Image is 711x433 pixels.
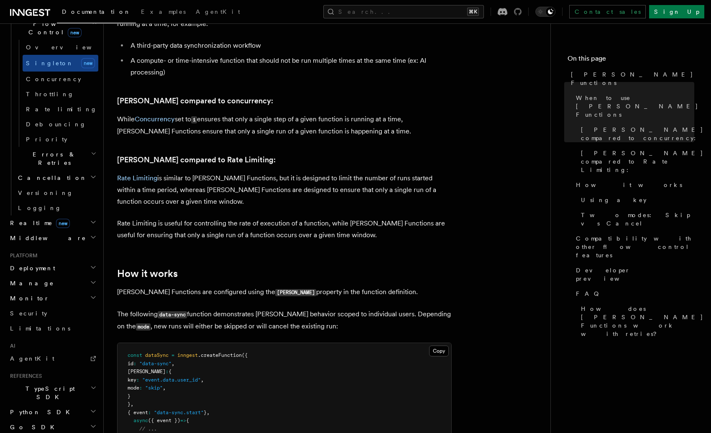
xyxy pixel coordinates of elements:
a: Versioning [15,185,98,200]
span: => [180,418,186,423]
a: [PERSON_NAME] Functions [568,67,694,90]
span: { [186,418,189,423]
span: "data-sync.start" [154,410,204,415]
a: AgentKit [7,351,98,366]
span: new [68,28,82,37]
span: FAQ [576,290,603,298]
a: Logging [15,200,98,215]
span: const [128,352,142,358]
p: is similar to [PERSON_NAME] Functions, but it is designed to limit the number of runs started wit... [117,172,452,208]
span: .createFunction [198,352,242,358]
span: [PERSON_NAME] Functions [571,70,694,87]
span: : [136,377,139,383]
span: [PERSON_NAME] [128,369,166,374]
a: Limitations [7,321,98,336]
p: The following function demonstrates [PERSON_NAME] behavior scoped to individual users. Depending ... [117,308,452,333]
span: Python SDK [7,408,75,416]
li: A third-party data synchronization workflow [128,40,452,51]
code: data-sync [158,311,187,318]
a: How does [PERSON_NAME] Functions work with retries? [578,301,694,341]
a: Compatibility with other flow control features [573,231,694,263]
kbd: ⌘K [467,8,479,16]
span: inngest [177,352,198,358]
span: AI [7,343,15,349]
span: Logging [18,205,61,211]
button: TypeScript SDK [7,381,98,405]
span: , [171,361,174,366]
button: Manage [7,276,98,291]
a: Examples [136,3,191,23]
span: Monitor [7,294,49,302]
button: Middleware [7,231,98,246]
span: dataSync [145,352,169,358]
span: Throttling [26,91,74,97]
a: Priority [23,132,98,147]
span: Platform [7,252,38,259]
span: : [139,385,142,391]
span: , [130,401,133,407]
a: [PERSON_NAME] compared to concurrency: [578,122,694,146]
span: References [7,373,42,379]
a: Using a key [578,192,694,208]
li: A compute- or time-intensive function that should not be run multiple times at the same time (ex:... [128,55,452,78]
a: Rate limiting [23,102,98,117]
span: How it works [576,181,682,189]
span: Compatibility with other flow control features [576,234,694,259]
span: When to use [PERSON_NAME] Functions [576,94,698,119]
a: Debouncing [23,117,98,132]
a: Contact sales [569,5,646,18]
span: [PERSON_NAME] compared to Rate Limiting: [581,149,703,174]
span: Versioning [18,190,73,196]
span: Concurrency [26,76,81,82]
button: Flow Controlnew [15,16,98,40]
span: Using a key [581,196,647,204]
div: Flow Controlnew [15,40,98,147]
code: 1 [191,116,197,123]
span: Developer preview [576,266,694,283]
span: Go SDK [7,423,59,431]
a: Concurrency [23,72,98,87]
span: // ... [139,426,157,432]
button: Cancellation [15,170,98,185]
span: Priority [26,136,67,143]
button: Errors & Retries [15,147,98,170]
span: TypeScript SDK [7,384,90,401]
span: Cancellation [15,174,87,182]
span: { event [128,410,148,415]
h4: On this page [568,54,694,67]
span: Overview [26,44,112,51]
code: mode [136,323,151,331]
a: Security [7,306,98,321]
span: : [133,361,136,366]
button: Python SDK [7,405,98,420]
span: Errors & Retries [15,150,91,167]
span: ({ [242,352,248,358]
span: Debouncing [26,121,86,128]
a: Throttling [23,87,98,102]
span: AgentKit [10,355,54,362]
a: How it works [573,177,694,192]
a: Overview [23,40,98,55]
span: : [148,410,151,415]
span: Realtime [7,219,70,227]
span: Limitations [10,325,70,332]
a: Rate Limiting [117,174,157,182]
button: Copy [429,346,449,356]
span: mode [128,385,139,391]
a: Concurrency [135,115,175,123]
a: [PERSON_NAME] compared to Rate Limiting: [578,146,694,177]
span: Singleton [26,60,74,67]
a: FAQ [573,286,694,301]
p: [PERSON_NAME] Functions are configured using the property in the function definition. [117,286,452,298]
span: Rate limiting [26,106,97,113]
p: Rate Limiting is useful for controlling the rate of execution of a function, while [PERSON_NAME] ... [117,218,452,241]
a: Developer preview [573,263,694,286]
span: Documentation [62,8,131,15]
button: Deployment [7,261,98,276]
span: async [133,418,148,423]
code: [PERSON_NAME] [275,289,316,296]
span: Middleware [7,234,86,242]
span: } [128,401,130,407]
a: [PERSON_NAME] compared to Rate Limiting: [117,154,276,166]
span: { [169,369,171,374]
